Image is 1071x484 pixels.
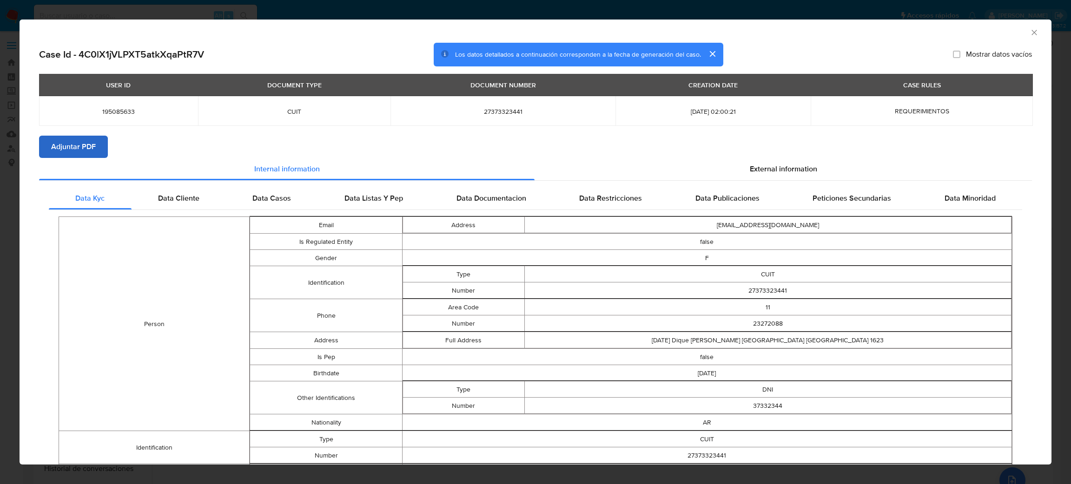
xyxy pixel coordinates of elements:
[695,193,760,203] span: Data Publicaciones
[250,381,403,414] td: Other Identifications
[945,193,996,203] span: Data Minoridad
[524,217,1011,233] td: [EMAIL_ADDRESS][DOMAIN_NAME]
[455,50,701,59] span: Los datos detallados a continuación corresponden a la fecha de generación del caso.
[75,193,105,203] span: Data Kyc
[402,234,1011,250] td: false
[20,20,1051,464] div: closure-recommendation-modal
[250,299,403,332] td: Phone
[465,77,542,93] div: DOCUMENT NUMBER
[403,315,524,332] td: Number
[250,349,403,365] td: Is Pep
[683,77,743,93] div: CREATION DATE
[100,77,136,93] div: USER ID
[50,107,187,116] span: 195085633
[524,398,1011,414] td: 37332344
[898,77,946,93] div: CASE RULES
[402,107,604,116] span: 27373323441
[813,193,891,203] span: Peticiones Secundarias
[51,137,96,157] span: Adjuntar PDF
[524,315,1011,332] td: 23272088
[254,164,320,174] span: Internal information
[895,106,949,116] span: REQUERIMIENTOS
[344,193,403,203] span: Data Listas Y Pep
[59,431,250,464] td: Identification
[402,250,1011,266] td: F
[39,48,204,60] h2: Case Id - 4C0lX1jVLPXT5atkXqaPtR7V
[403,266,524,282] td: Type
[250,332,403,349] td: Address
[49,187,1022,209] div: Detailed internal info
[250,431,403,447] td: Type
[402,414,1011,431] td: AR
[966,50,1032,59] span: Mostrar datos vacíos
[524,299,1011,315] td: 11
[402,365,1011,381] td: [DATE]
[403,217,524,233] td: Address
[252,193,291,203] span: Data Casos
[250,464,403,480] td: Taxpayer Type
[403,299,524,315] td: Area Code
[250,447,403,464] td: Number
[402,464,1011,480] td: IVA Responsable Inscripto
[403,398,524,414] td: Number
[1030,28,1038,36] button: Cerrar ventana
[627,107,800,116] span: [DATE] 02:00:21
[953,51,960,58] input: Mostrar datos vacíos
[524,381,1011,398] td: DNI
[39,136,108,158] button: Adjuntar PDF
[524,266,1011,282] td: CUIT
[250,414,403,431] td: Nationality
[402,447,1011,464] td: 27373323441
[403,381,524,398] td: Type
[250,365,403,381] td: Birthdate
[524,332,1011,348] td: [DATE] Dique [PERSON_NAME] [GEOGRAPHIC_DATA] [GEOGRAPHIC_DATA] 1623
[402,349,1011,365] td: false
[59,217,250,431] td: Person
[209,107,379,116] span: CUIT
[39,158,1032,180] div: Detailed info
[250,250,403,266] td: Gender
[250,217,403,234] td: Email
[403,332,524,348] td: Full Address
[579,193,642,203] span: Data Restricciones
[402,431,1011,447] td: CUIT
[456,193,526,203] span: Data Documentacion
[262,77,327,93] div: DOCUMENT TYPE
[250,266,403,299] td: Identification
[403,282,524,299] td: Number
[701,43,723,65] button: cerrar
[524,282,1011,299] td: 27373323441
[750,164,817,174] span: External information
[59,464,250,481] td: Fiscal Identity
[158,193,199,203] span: Data Cliente
[250,234,403,250] td: Is Regulated Entity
